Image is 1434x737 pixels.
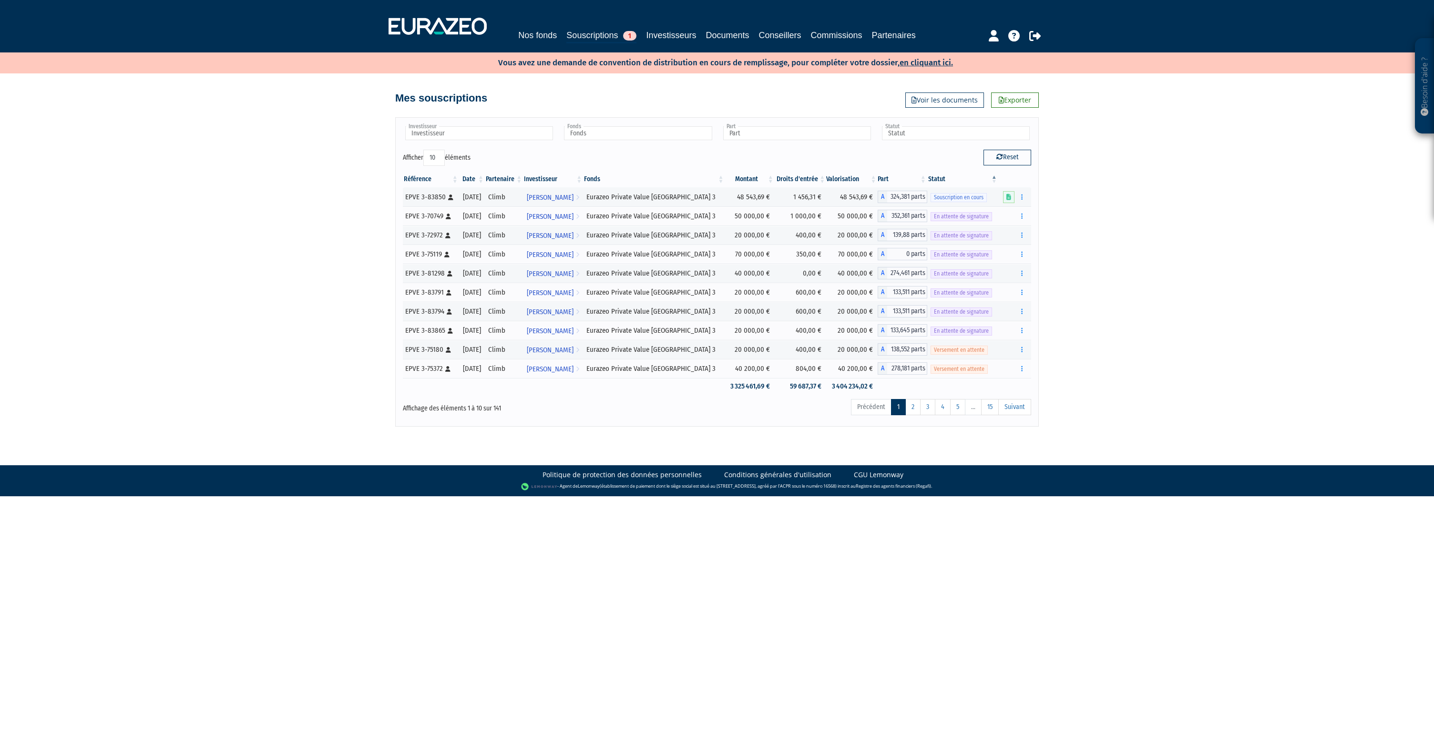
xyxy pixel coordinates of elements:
[887,229,927,241] span: 139,88 parts
[523,245,583,264] a: [PERSON_NAME]
[527,246,574,264] span: [PERSON_NAME]
[523,171,583,187] th: Investisseur: activer pour trier la colonne par ordre croissant
[586,249,721,259] div: Eurazeo Private Value [GEOGRAPHIC_DATA] 3
[403,150,471,166] label: Afficher éléments
[523,206,583,225] a: [PERSON_NAME]
[950,399,965,415] a: 5
[405,230,456,240] div: EPVE 3-72972
[527,265,574,283] span: [PERSON_NAME]
[878,191,887,203] span: A
[527,227,574,245] span: [PERSON_NAME]
[878,305,927,317] div: A - Eurazeo Private Value Europe 3
[459,171,485,187] th: Date: activer pour trier la colonne par ordre croissant
[878,229,927,241] div: A - Eurazeo Private Value Europe 3
[931,307,992,317] span: En attente de signature
[405,364,456,374] div: EPVE 3-75372
[826,245,877,264] td: 70 000,00 €
[725,206,775,225] td: 50 000,00 €
[576,284,579,302] i: Voir l'investisseur
[566,29,636,43] a: Souscriptions1
[887,210,927,222] span: 352,361 parts
[586,211,721,221] div: Eurazeo Private Value [GEOGRAPHIC_DATA] 3
[775,359,826,378] td: 804,00 €
[887,267,927,279] span: 274,461 parts
[523,225,583,245] a: [PERSON_NAME]
[462,211,481,221] div: [DATE]
[983,150,1031,165] button: Reset
[576,208,579,225] i: Voir l'investisseur
[931,193,987,202] span: Souscription en cours
[826,206,877,225] td: 50 000,00 €
[576,360,579,378] i: Voir l'investisseur
[586,345,721,355] div: Eurazeo Private Value [GEOGRAPHIC_DATA] 3
[927,171,998,187] th: Statut : activer pour trier la colonne par ordre d&eacute;croissant
[527,341,574,359] span: [PERSON_NAME]
[872,29,916,42] a: Partenaires
[775,206,826,225] td: 1 000,00 €
[725,359,775,378] td: 40 200,00 €
[1419,43,1430,129] p: Besoin d'aide ?
[878,267,887,279] span: A
[931,269,992,278] span: En attente de signature
[462,230,481,240] div: [DATE]
[576,341,579,359] i: Voir l'investisseur
[811,29,862,42] a: Commissions
[931,212,992,221] span: En attente de signature
[775,245,826,264] td: 350,00 €
[523,340,583,359] a: [PERSON_NAME]
[485,187,523,206] td: Climb
[775,283,826,302] td: 600,00 €
[462,345,481,355] div: [DATE]
[826,340,877,359] td: 20 000,00 €
[878,229,887,241] span: A
[878,210,927,222] div: A - Eurazeo Private Value Europe 3
[462,268,481,278] div: [DATE]
[623,31,636,41] span: 1
[775,302,826,321] td: 600,00 €
[775,340,826,359] td: 400,00 €
[878,324,887,337] span: A
[991,92,1039,108] a: Exporter
[403,398,656,413] div: Affichage des éléments 1 à 10 sur 141
[586,192,721,202] div: Eurazeo Private Value [GEOGRAPHIC_DATA] 3
[826,171,877,187] th: Valorisation: activer pour trier la colonne par ordre croissant
[462,307,481,317] div: [DATE]
[931,288,992,297] span: En attente de signature
[826,264,877,283] td: 40 000,00 €
[576,322,579,340] i: Voir l'investisseur
[423,150,445,166] select: Afficheréléments
[485,171,523,187] th: Partenaire: activer pour trier la colonne par ordre croissant
[905,399,921,415] a: 2
[891,399,906,415] a: 1
[931,327,992,336] span: En attente de signature
[878,362,887,375] span: A
[775,187,826,206] td: 1 456,31 €
[518,29,557,42] a: Nos fonds
[826,187,877,206] td: 48 543,69 €
[725,283,775,302] td: 20 000,00 €
[527,189,574,206] span: [PERSON_NAME]
[878,362,927,375] div: A - Eurazeo Private Value Europe 3
[775,171,826,187] th: Droits d'entrée: activer pour trier la colonne par ordre croissant
[887,286,927,298] span: 133,511 parts
[887,324,927,337] span: 133,645 parts
[887,362,927,375] span: 278,181 parts
[446,214,451,219] i: [Français] Personne physique
[527,322,574,340] span: [PERSON_NAME]
[905,92,984,108] a: Voir les documents
[527,284,574,302] span: [PERSON_NAME]
[444,252,450,257] i: [Français] Personne physique
[523,264,583,283] a: [PERSON_NAME]
[521,482,558,491] img: logo-lemonway.png
[878,305,887,317] span: A
[405,249,456,259] div: EPVE 3-75119
[462,287,481,297] div: [DATE]
[389,18,487,35] img: 1732889491-logotype_eurazeo_blanc_rvb.png
[775,264,826,283] td: 0,00 €
[826,302,877,321] td: 20 000,00 €
[405,307,456,317] div: EPVE 3-83794
[878,324,927,337] div: A - Eurazeo Private Value Europe 3
[527,360,574,378] span: [PERSON_NAME]
[826,283,877,302] td: 20 000,00 €
[523,321,583,340] a: [PERSON_NAME]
